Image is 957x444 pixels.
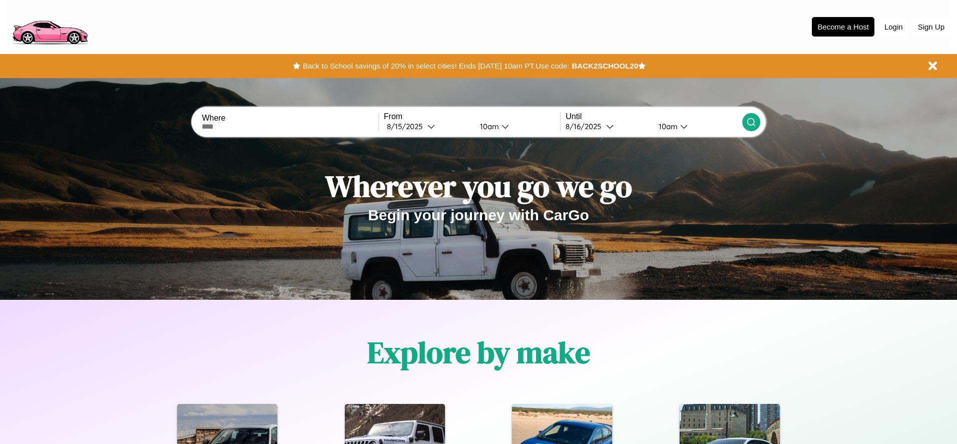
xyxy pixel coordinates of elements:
button: Become a Host [812,17,874,37]
button: Sign Up [913,18,949,36]
button: 10am [472,121,560,132]
img: logo [8,5,92,47]
label: Until [566,112,742,121]
h1: Explore by make [367,332,590,373]
div: 10am [654,122,680,131]
b: BACK2SCHOOL20 [572,62,638,70]
label: From [384,112,560,121]
div: 8 / 16 / 2025 [566,122,606,131]
button: Login [879,18,908,36]
label: Where [202,114,378,123]
button: 8/15/2025 [384,121,472,132]
button: 10am [651,121,742,132]
button: Back to School savings of 20% in select cities! Ends [DATE] 10am PT.Use code: [300,59,572,73]
div: 8 / 15 / 2025 [387,122,427,131]
div: 10am [475,122,502,131]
